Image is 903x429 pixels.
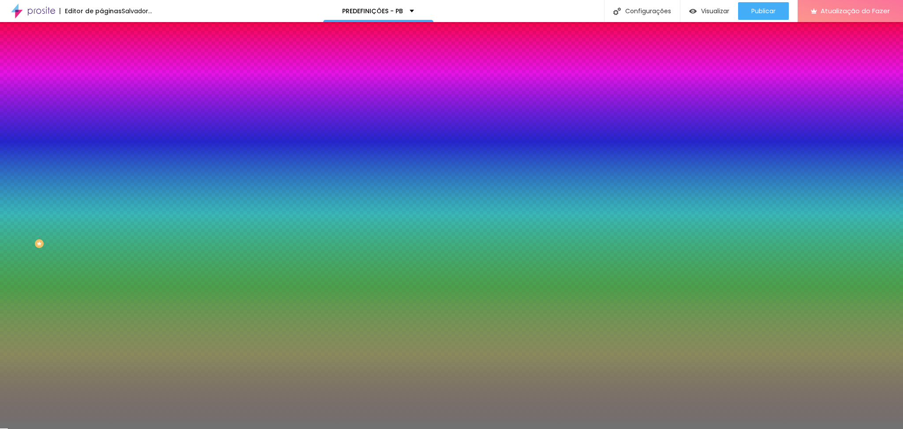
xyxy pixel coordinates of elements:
font: Visualizar [701,7,729,15]
font: Configurações [625,7,671,15]
img: Ícone [613,8,621,15]
font: Publicar [751,7,776,15]
font: Editor de páginas [65,7,122,15]
button: Visualizar [680,2,738,20]
button: Publicar [738,2,789,20]
img: view-1.svg [689,8,697,15]
font: Salvador... [122,7,152,15]
font: PREDEFINIÇÕES - PB [342,7,403,15]
font: Atualização do Fazer [821,6,890,15]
